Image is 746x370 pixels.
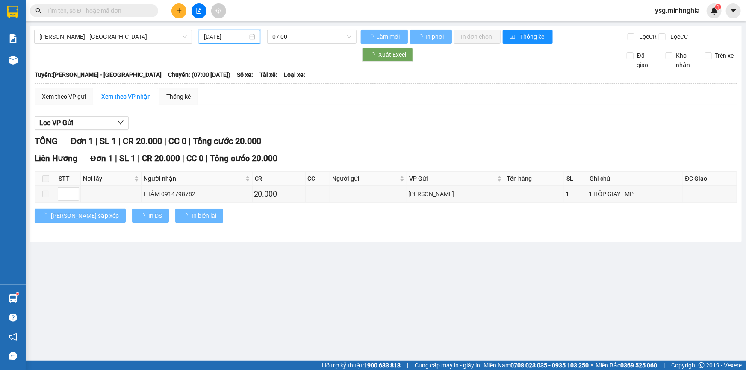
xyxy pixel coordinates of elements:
button: Xuất Excel [362,48,413,62]
li: 01 [PERSON_NAME] [4,19,163,29]
span: CC 0 [186,153,203,163]
span: Cung cấp máy in - giấy in: [415,361,481,370]
span: 07:00 [272,30,351,43]
span: Tổng cước 20.000 [193,136,261,146]
span: Lọc CR [636,32,658,41]
span: loading [139,213,148,219]
span: Lọc CC [667,32,689,41]
input: 15/09/2025 [204,32,248,41]
span: CC 0 [168,136,186,146]
span: | [663,361,665,370]
div: 1 HỘP GIẤY - MP [589,189,681,199]
span: loading [417,34,424,40]
img: solution-icon [9,34,18,43]
span: Miền Bắc [596,361,657,370]
span: In phơi [425,32,445,41]
div: 20.000 [254,188,304,200]
span: In biên lai [192,211,216,220]
button: In đơn chọn [454,30,501,44]
span: Số xe: [237,70,253,79]
button: Làm mới [361,30,408,44]
span: | [407,361,408,370]
span: | [118,136,121,146]
span: ⚪️ [591,364,593,367]
button: aim [211,3,226,18]
span: Tài xế: [259,70,277,79]
span: Xuất Excel [378,50,406,59]
div: [PERSON_NAME] [408,189,503,199]
span: Đơn 1 [90,153,113,163]
span: ysg.minhnghia [648,5,707,16]
span: | [189,136,191,146]
span: loading [368,34,375,40]
button: In biên lai [175,209,223,223]
th: ĐC Giao [683,172,737,186]
span: | [206,153,208,163]
sup: 1 [715,4,721,10]
span: Loại xe: [284,70,305,79]
img: logo-vxr [7,6,18,18]
strong: 0708 023 035 - 0935 103 250 [510,362,589,369]
span: copyright [699,362,705,368]
button: In DS [132,209,169,223]
span: search [35,8,41,14]
span: Chuyến: (07:00 [DATE]) [168,70,230,79]
span: Người nhận [144,174,244,183]
span: notification [9,333,17,341]
span: In DS [148,211,162,220]
b: [PERSON_NAME] [49,6,121,16]
span: TỔNG [35,136,58,146]
img: icon-new-feature [711,7,718,15]
span: message [9,352,17,360]
button: Lọc VP Gửi [35,116,129,130]
button: [PERSON_NAME] sắp xếp [35,209,126,223]
button: bar-chartThống kê [503,30,553,44]
th: Tên hàng [504,172,564,186]
span: Người gửi [332,174,398,183]
span: Kho nhận [672,51,698,70]
span: [PERSON_NAME] sắp xếp [51,211,119,220]
th: CR [253,172,306,186]
div: THẮM 0914798782 [143,189,251,199]
span: Phan Rí - Sài Gòn [39,30,187,43]
span: Trên xe [712,51,737,60]
span: loading [369,52,378,58]
span: Đã giao [634,51,659,70]
span: bar-chart [510,34,517,41]
span: aim [215,8,221,14]
span: | [182,153,184,163]
img: warehouse-icon [9,294,18,303]
span: plus [176,8,182,14]
span: caret-down [730,7,737,15]
span: CR 20.000 [123,136,162,146]
sup: 1 [16,293,19,295]
span: Nơi lấy [83,174,133,183]
span: Tổng cước 20.000 [210,153,277,163]
span: Làm mới [376,32,401,41]
b: GỬI : [GEOGRAPHIC_DATA] [4,53,148,68]
img: warehouse-icon [9,56,18,65]
th: STT [56,172,81,186]
button: plus [171,3,186,18]
span: 1 [717,4,719,10]
span: environment [49,21,56,27]
button: caret-down [726,3,741,18]
div: Xem theo VP gửi [42,92,86,101]
span: Liên Hương [35,153,77,163]
span: CR 20.000 [142,153,180,163]
span: VP Gửi [409,174,495,183]
span: SL 1 [119,153,136,163]
span: Thống kê [520,32,546,41]
span: question-circle [9,314,17,322]
th: SL [564,172,587,186]
img: logo.jpg [4,4,47,47]
button: In phơi [410,30,452,44]
span: phone [49,31,56,38]
span: Miền Nam [484,361,589,370]
input: Tìm tên, số ĐT hoặc mã đơn [47,6,148,15]
b: Tuyến: [PERSON_NAME] - [GEOGRAPHIC_DATA] [35,71,162,78]
span: | [95,136,97,146]
div: 1 [566,189,586,199]
span: file-add [196,8,202,14]
td: VP Phan Rí [407,186,504,203]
